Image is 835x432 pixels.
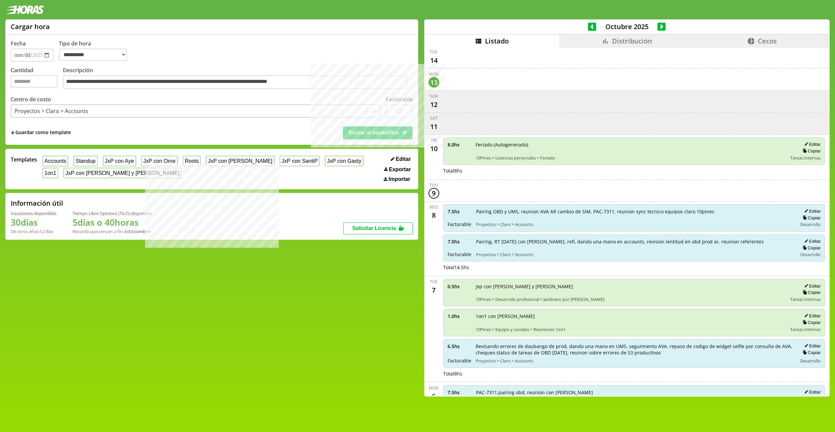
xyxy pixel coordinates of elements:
[424,48,830,396] div: scrollable content
[801,245,821,251] button: Copiar
[802,283,821,289] button: Editar
[448,313,471,319] span: 1.0 hs
[11,216,56,228] h1: 30 días
[15,107,88,115] div: Proyectos > Claro > Accounts
[103,156,136,166] button: JxP con Aye
[801,350,821,355] button: Copiar
[790,155,821,161] span: Tareas internas
[429,391,439,402] div: 6
[448,208,471,215] span: 7.5 hs
[802,208,821,214] button: Editar
[59,48,127,61] select: Tipo de hora
[429,210,439,221] div: 8
[59,40,132,62] label: Tipo de hora
[42,156,68,166] button: Accounts
[443,264,825,271] div: Total 14.5 hs
[476,296,786,302] span: 10Pines > Desarrollo profesional > Jardinero por [PERSON_NAME]
[429,285,439,295] div: 7
[389,156,413,163] button: Editar
[11,210,56,216] div: Vacaciones disponibles
[800,251,821,257] span: Desarrollo
[11,96,51,103] label: Centro de costo
[448,389,471,396] span: 7.5 hs
[476,358,793,364] span: Proyectos > Claro > Accounts
[430,49,438,55] div: Tue
[476,155,786,161] span: 10Pines > Licencias personales > Feriado
[596,22,658,31] span: Octubre 2025
[349,130,399,135] span: Enviar al backoffice
[73,228,152,234] div: Recordá que vencen a fin de
[476,208,793,215] span: Pairing OBD y UMS, reunion AVA AR cambio de SIM, PAC-7311, reunion sync tecnico equipos claro 10p...
[801,148,821,154] button: Copiar
[352,225,396,231] span: Solicitar Licencia
[476,141,786,148] span: Feriado (Autogenerado)
[800,221,821,227] span: Desarrollo
[429,55,439,66] div: 14
[382,166,413,173] button: Exportar
[141,156,177,166] button: JxP con Orne
[11,67,63,91] label: Cantidad
[396,156,411,162] span: Editar
[801,215,821,221] button: Copiar
[790,326,821,332] span: Tareas internas
[802,389,821,395] button: Editar
[800,358,821,364] span: Desarrollo
[206,156,274,166] button: JxP con [PERSON_NAME]
[389,167,411,173] span: Exportar
[11,228,56,234] div: De otros años: 12 días
[386,96,413,103] label: Facturable
[73,216,152,228] h1: 5 días o 40 horas
[429,99,439,110] div: 12
[476,283,786,290] span: Jxp con [PERSON_NAME] y [PERSON_NAME]
[11,40,26,47] label: Fecha
[476,313,786,319] span: 1on1 con [PERSON_NAME]
[476,326,786,332] span: 10Pines > Equipo y sociales > Reuniones 1on1
[183,156,201,166] button: Roots
[388,176,410,182] span: Importar
[11,156,37,163] span: Templates
[11,199,63,208] h2: Información útil
[485,36,509,45] span: Listado
[476,238,793,245] span: Pairing, RT [DATE] con [PERSON_NAME], refi, dando una mano en accounts, revision lentitud en obd ...
[325,156,363,166] button: JxP con Gasty
[430,93,438,99] div: Sun
[801,320,821,325] button: Copiar
[280,156,320,166] button: JxP con SantiP
[11,129,71,136] span: +Guardar como template
[63,67,413,91] label: Descripción
[443,168,825,174] div: Total 8 hs
[431,137,437,143] div: Fri
[448,221,471,227] span: Facturable
[448,283,471,290] span: 0.5 hs
[429,121,439,132] div: 11
[11,75,57,88] input: Cantidad
[476,343,793,356] span: Revisando errores de doubango de prod, dando una mano en UMS, seguimiento AVA, repaso de codigo d...
[429,385,439,391] div: Mon
[63,75,407,89] textarea: Descripción
[443,370,825,377] div: Total 8 hs
[802,343,821,349] button: Editar
[802,313,821,319] button: Editar
[343,126,412,139] button: Enviar al backoffice
[802,141,821,147] button: Editar
[429,77,439,88] div: 13
[448,141,471,148] span: 8.0 hs
[73,210,152,216] div: Tiempo Libre Optativo (TiLO) disponible
[42,168,58,178] button: 1on1
[429,188,439,199] div: 9
[429,204,438,210] div: Wed
[5,5,44,14] img: logotipo
[343,222,413,234] button: Solicitar Licencia
[612,36,652,45] span: Distribución
[74,156,97,166] button: Standup
[476,251,793,257] span: Proyectos > Claro > Accounts
[448,238,471,245] span: 7.0 hs
[802,238,821,244] button: Editar
[448,343,471,349] span: 6.5 hs
[64,168,182,178] button: JxP con [PERSON_NAME] y [PERSON_NAME]
[448,357,471,364] span: Facturable
[758,36,777,45] span: Cecos
[476,221,793,227] span: Proyectos > Claro > Accounts
[129,228,150,234] b: Diciembre
[448,251,471,257] span: Facturable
